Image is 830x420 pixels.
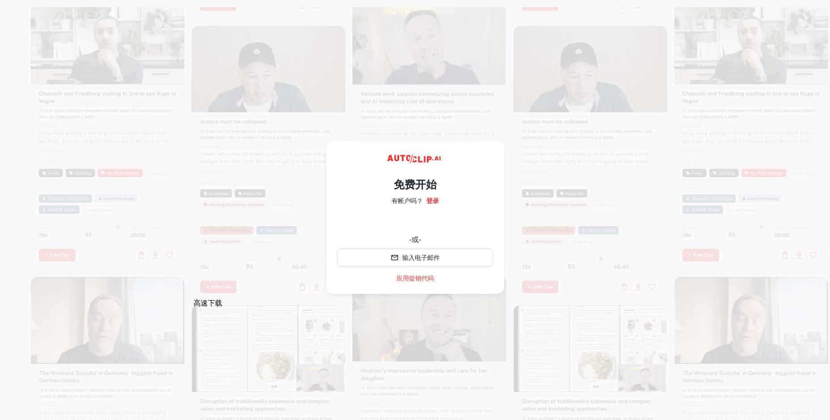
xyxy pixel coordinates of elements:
span: 高速下载 [194,299,222,307]
font: 输入电子邮件 [402,252,440,263]
iframe: “使用 Google 账号登录”对话框 [646,9,821,123]
div: -或- [337,234,493,245]
iframe: “使用 Google 账号登录”按钮 [333,212,498,232]
p: 有帐户吗？ [392,196,423,206]
button: 输入电子邮件 [337,249,493,267]
a: 登录 [426,196,439,206]
a: 应用促销代码 [396,274,434,283]
h4: 免费开始 [394,176,437,192]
